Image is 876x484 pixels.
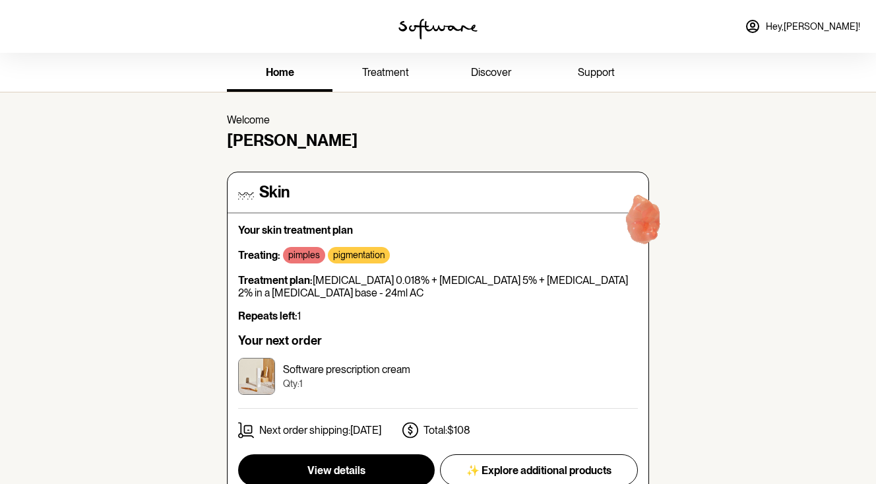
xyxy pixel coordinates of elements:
p: Total: $108 [423,424,470,436]
a: support [544,55,649,92]
p: [MEDICAL_DATA] 0.018% + [MEDICAL_DATA] 5% + [MEDICAL_DATA] 2% in a [MEDICAL_DATA] base - 24ml AC [238,274,638,299]
span: ✨ Explore additional products [466,464,611,477]
img: software logo [398,18,478,40]
span: support [578,66,615,79]
a: home [227,55,332,92]
a: Hey,[PERSON_NAME]! [737,11,868,42]
h4: [PERSON_NAME] [227,131,649,151]
span: Hey, [PERSON_NAME] ! [766,21,860,32]
img: red-blob.ee797e6f29be6228169e.gif [602,182,686,267]
a: discover [438,55,544,92]
p: Your skin treatment plan [238,224,638,236]
p: Qty: 1 [283,378,410,390]
span: View details [307,464,365,477]
span: home [266,66,294,79]
h4: Skin [259,183,290,202]
strong: Treating: [238,249,280,261]
p: Welcome [227,114,649,126]
strong: Treatment plan: [238,274,313,287]
a: treatment [332,55,438,92]
h6: Your next order [238,333,638,348]
strong: Repeats left: [238,310,297,322]
p: pimples [288,250,320,261]
p: Software prescription cream [283,363,410,376]
span: discover [471,66,511,79]
span: treatment [362,66,409,79]
img: ckrj6wta500023h5xcy0pra31.jpg [238,358,275,395]
p: Next order shipping: [DATE] [259,424,381,436]
p: pigmentation [333,250,385,261]
p: 1 [238,310,638,322]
